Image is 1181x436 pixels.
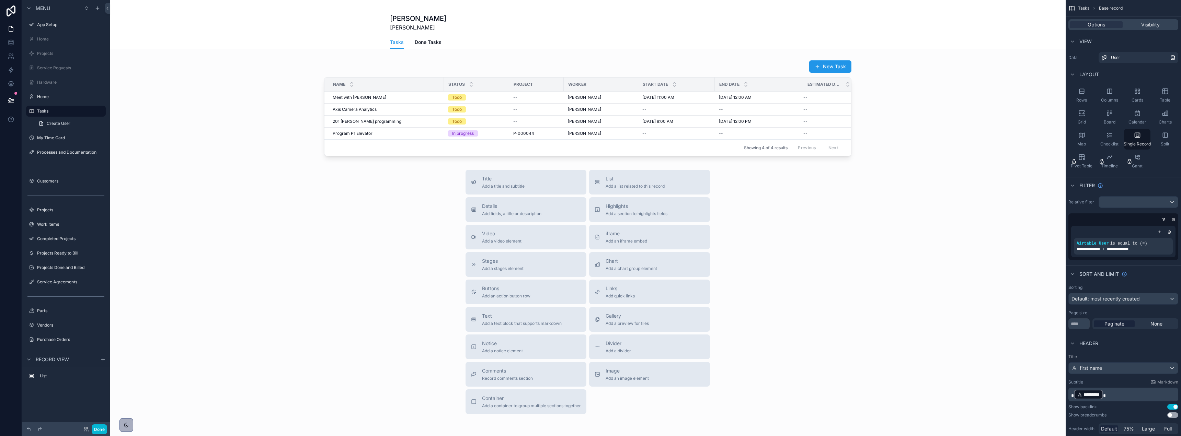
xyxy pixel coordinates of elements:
a: Completed Projects [26,233,106,244]
a: Parts [26,305,106,316]
button: Done [92,424,107,434]
label: Purchase Orders [37,337,104,342]
span: Cards [1132,97,1143,103]
div: scrollable content [1068,388,1178,401]
label: Home [37,36,104,42]
a: App Setup [26,19,106,30]
label: Home [37,94,104,99]
label: Service Requests [37,65,104,71]
span: Tasks [390,39,404,46]
a: Done Tasks [415,36,442,50]
label: Data [1068,55,1096,60]
button: Cards [1124,85,1150,106]
a: User [1099,52,1178,63]
span: Checklist [1100,141,1119,147]
span: Airtable User [1077,241,1109,246]
a: Projects Done and Billed [26,262,106,273]
button: first name [1068,362,1178,374]
label: Projects Done and Billed [37,265,104,270]
span: View [1079,38,1092,45]
span: Tasks [1078,5,1089,11]
label: Service Agreements [37,279,104,285]
span: Visibility [1141,21,1160,28]
a: Service Requests [26,62,106,73]
button: Checklist [1096,129,1123,150]
span: Sort And Limit [1079,271,1119,278]
span: Menu [36,5,50,12]
span: Map [1077,141,1086,147]
label: Work Items [37,222,104,227]
span: Split [1161,141,1169,147]
a: Projects [26,48,106,59]
span: Done Tasks [415,39,442,46]
span: Rows [1076,97,1087,103]
button: Default: most recently created [1068,293,1178,305]
label: List [40,373,103,379]
span: Columns [1101,97,1118,103]
button: Calendar [1124,107,1150,128]
a: Service Agreements [26,276,106,287]
a: Purchase Orders [26,334,106,345]
label: Subtitle [1068,379,1083,385]
label: Title [1068,354,1178,360]
span: Create User [47,121,70,126]
label: Projects [37,51,104,56]
a: Tasks [390,36,404,49]
a: My Time Card [26,132,106,143]
span: User [1111,55,1120,60]
span: Board [1104,119,1115,125]
a: Tasks [26,106,106,117]
span: Charts [1159,119,1172,125]
button: Single Record [1124,129,1150,150]
button: Gantt [1124,151,1150,172]
span: None [1150,320,1162,327]
a: Home [26,91,106,102]
span: Grid [1078,119,1086,125]
label: Customers [37,178,104,184]
span: Base record [1099,5,1123,11]
span: Options [1088,21,1105,28]
button: Charts [1152,107,1178,128]
label: Completed Projects [37,236,104,241]
a: Create User [34,118,106,129]
a: Hardware [26,77,106,88]
span: Calendar [1128,119,1146,125]
span: Timeline [1101,163,1118,169]
button: Rows [1068,85,1095,106]
label: My Time Card [37,135,104,141]
span: Record view [36,356,69,363]
div: scrollable content [22,367,110,388]
button: Pivot Table [1068,151,1095,172]
label: Page size [1068,310,1087,316]
button: Map [1068,129,1095,150]
span: Gantt [1132,163,1143,169]
label: Sorting [1068,285,1082,290]
span: is equal to (=) [1110,241,1147,246]
span: Pivot Table [1071,163,1092,169]
label: Tasks [37,108,102,114]
a: Customers [26,176,106,187]
h1: [PERSON_NAME] [390,14,446,23]
span: Paginate [1104,320,1124,327]
a: Home [26,34,106,45]
span: Table [1160,97,1170,103]
button: Table [1152,85,1178,106]
span: Default: most recently created [1071,296,1140,302]
span: Single Record [1124,141,1151,147]
label: Hardware [37,80,104,85]
span: Layout [1079,71,1099,78]
button: Columns [1096,85,1123,106]
span: Header [1079,340,1098,347]
label: App Setup [37,22,104,27]
label: Projects [37,207,104,213]
a: Work Items [26,219,106,230]
div: Show backlink [1068,404,1097,410]
span: Markdown [1157,379,1178,385]
button: Timeline [1096,151,1123,172]
a: Projects Ready to Bill [26,248,106,259]
a: Markdown [1150,379,1178,385]
span: [PERSON_NAME] [390,23,446,32]
label: Relative filter [1068,199,1096,205]
label: Vendors [37,322,104,328]
label: Processes and Documentation [37,150,104,155]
